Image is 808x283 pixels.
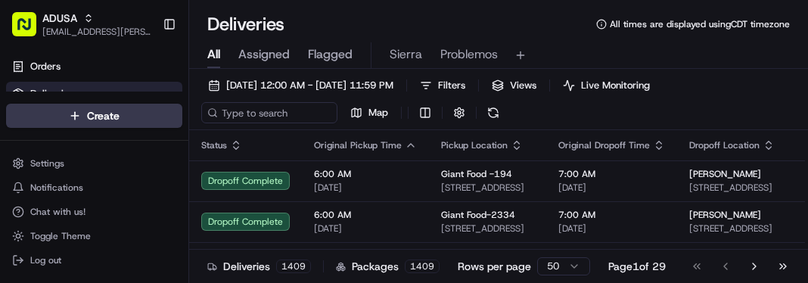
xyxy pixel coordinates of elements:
span: Notifications [30,182,83,194]
h1: Deliveries [207,12,284,36]
span: All [207,45,220,64]
span: [DATE] [314,182,417,194]
div: Deliveries [207,259,311,274]
span: Deliveries [30,87,73,101]
span: Dropoff Location [689,139,760,151]
span: Log out [30,254,61,266]
button: Filters [413,75,472,96]
span: [STREET_ADDRESS] [689,182,782,194]
button: ADUSA [42,11,77,26]
span: Settings [30,157,64,169]
span: [DATE] [558,222,665,235]
button: Notifications [6,177,182,198]
span: Chat with us! [30,206,85,218]
button: Settings [6,153,182,174]
button: [EMAIL_ADDRESS][PERSON_NAME][DOMAIN_NAME] [42,26,151,38]
span: Views [510,79,536,92]
button: ADUSA[EMAIL_ADDRESS][PERSON_NAME][DOMAIN_NAME] [6,6,157,42]
div: 1409 [276,260,311,273]
div: Page 1 of 29 [608,259,666,274]
span: 6:00 AM [314,209,417,221]
span: [STREET_ADDRESS] [689,222,782,235]
button: Toggle Theme [6,225,182,247]
input: Type to search [201,102,337,123]
span: Original Dropoff Time [558,139,650,151]
span: Filters [438,79,465,92]
a: Deliveries [6,82,182,106]
span: [PERSON_NAME] [689,209,761,221]
span: [DATE] 12:00 AM - [DATE] 11:59 PM [226,79,393,92]
span: Original Pickup Time [314,139,402,151]
button: Live Monitoring [556,75,657,96]
span: Create [87,108,120,123]
span: 7:00 AM [558,209,665,221]
span: Status [201,139,227,151]
button: Refresh [483,102,504,123]
button: Views [485,75,543,96]
span: Orders [30,60,61,73]
p: Rows per page [458,259,531,274]
span: 6:00 AM [314,168,417,180]
span: 7:00 AM [558,168,665,180]
span: Assigned [238,45,290,64]
span: [PERSON_NAME] [689,168,761,180]
span: Sierra [390,45,422,64]
span: Pickup Location [441,139,508,151]
button: Log out [6,250,182,271]
span: All times are displayed using CDT timezone [610,18,790,30]
span: [DATE] [558,182,665,194]
span: Live Monitoring [581,79,650,92]
button: Chat with us! [6,201,182,222]
span: [DATE] [314,222,417,235]
span: [STREET_ADDRESS] [441,222,534,235]
button: [DATE] 12:00 AM - [DATE] 11:59 PM [201,75,400,96]
button: Map [343,102,395,123]
div: Packages [336,259,440,274]
span: Giant Food -194 [441,168,512,180]
span: Problemos [440,45,498,64]
span: [STREET_ADDRESS] [441,182,534,194]
div: 1409 [405,260,440,273]
button: Create [6,104,182,128]
span: Flagged [308,45,353,64]
span: Map [368,106,388,120]
span: Giant Food-2334 [441,209,515,221]
a: Orders [6,54,182,79]
span: Toggle Theme [30,230,91,242]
